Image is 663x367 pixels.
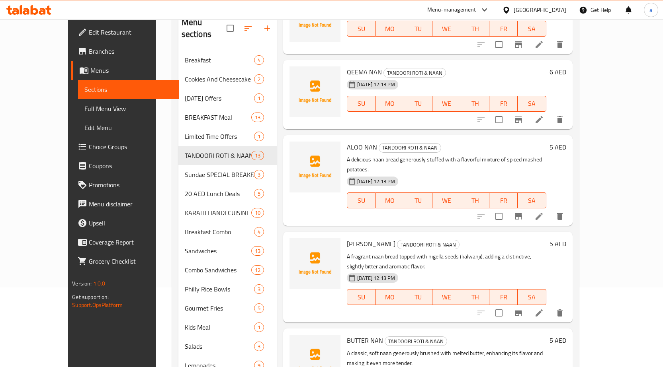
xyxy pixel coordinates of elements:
span: 4 [254,228,264,236]
span: 13 [252,152,264,159]
span: MO [379,195,401,206]
span: TH [464,23,486,35]
span: Coverage Report [89,237,172,247]
div: items [254,342,264,351]
button: FR [489,192,518,208]
div: TANDOORI ROTI & NAAN13 [178,146,277,165]
span: 20 AED Lunch Deals [185,189,254,198]
button: FR [489,96,518,112]
a: Branches [71,42,179,61]
span: TU [407,291,429,303]
span: BUTTER NAN [347,334,383,346]
button: Branch-specific-item [509,35,528,54]
button: WE [432,289,461,305]
span: Sundae SPECIAL BREAKFAST [185,170,254,179]
span: SA [521,195,543,206]
a: Menu disclaimer [71,194,179,214]
button: delete [550,207,569,226]
div: Philly Rice Bowls [185,284,254,294]
span: 3 [254,285,264,293]
span: Breakfast [185,55,254,65]
span: Sections [84,85,172,94]
button: MO [376,192,404,208]
p: A delicious naan bread generously stuffed with a flavorful mixture of spiced mashed potatoes. [347,155,546,175]
span: Edit Restaurant [89,27,172,37]
a: Support.OpsPlatform [72,300,123,310]
span: TU [407,23,429,35]
a: Menus [71,61,179,80]
div: Philly Rice Bowls3 [178,280,277,299]
div: Breakfast Combo4 [178,222,277,241]
div: [GEOGRAPHIC_DATA] [514,6,566,14]
div: Breakfast4 [178,50,277,70]
span: 13 [252,114,264,121]
span: Sandwiches [185,246,251,256]
button: FR [489,289,518,305]
div: items [251,113,264,122]
span: SA [521,98,543,109]
span: WE [436,98,458,109]
span: KARAHI HANDI CUISINE [185,208,251,217]
a: Sections [78,80,179,99]
div: TANDOORI ROTI & NAAN [385,336,447,346]
div: items [254,132,264,141]
span: 1 [254,95,264,102]
span: TU [407,195,429,206]
span: Upsell [89,218,172,228]
div: Combo Sandwiches12 [178,260,277,280]
button: WE [432,192,461,208]
button: SA [518,192,546,208]
span: Menu disclaimer [89,199,172,209]
h2: Menu sections [182,16,227,40]
div: items [254,74,264,84]
div: items [254,227,264,237]
span: 3 [254,171,264,179]
span: Cookies And Cheesecake [185,74,254,84]
div: items [254,170,264,179]
div: Menu-management [427,5,476,15]
p: A fragrant naan bread topped with nigella seeds (kalwanji), adding a distinctive, slightly bitter... [347,252,546,272]
div: National Day Offers [185,93,254,103]
a: Grocery Checklist [71,252,179,271]
span: Full Menu View [84,104,172,113]
h6: 5 AED [550,142,566,153]
button: SA [518,21,546,37]
span: WE [436,291,458,303]
div: Sandwiches13 [178,241,277,260]
div: items [254,55,264,65]
span: Select all sections [222,20,239,37]
button: delete [550,35,569,54]
span: Select to update [491,305,507,321]
button: Add section [258,19,277,38]
span: WE [436,23,458,35]
h6: 5 AED [550,335,566,346]
button: delete [550,303,569,322]
div: Kids Meal1 [178,318,277,337]
button: TH [461,96,489,112]
span: TANDOORI ROTI & NAAN [185,151,251,160]
span: TANDOORI ROTI & NAAN [384,68,446,78]
span: [DATE] 12:13 PM [354,274,398,282]
a: Edit menu item [534,40,544,49]
div: items [251,151,264,160]
span: [DATE] Offers [185,93,254,103]
span: 5 [254,305,264,312]
span: Menus [90,66,172,75]
button: delete [550,110,569,129]
span: [PERSON_NAME] [347,238,395,250]
span: Gourmet Fries [185,303,254,313]
span: [DATE] 12:13 PM [354,178,398,185]
span: [DATE] 12:13 PM [354,81,398,88]
span: QEEMA NAN [347,66,382,78]
span: MO [379,291,401,303]
span: FR [493,98,514,109]
img: QALWANJI NAN [289,238,340,289]
div: Kids Meal [185,322,254,332]
span: Combo Sandwiches [185,265,251,275]
span: a [649,6,652,14]
a: Upsell [71,214,179,233]
span: Get support on: [72,292,109,302]
button: MO [376,21,404,37]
